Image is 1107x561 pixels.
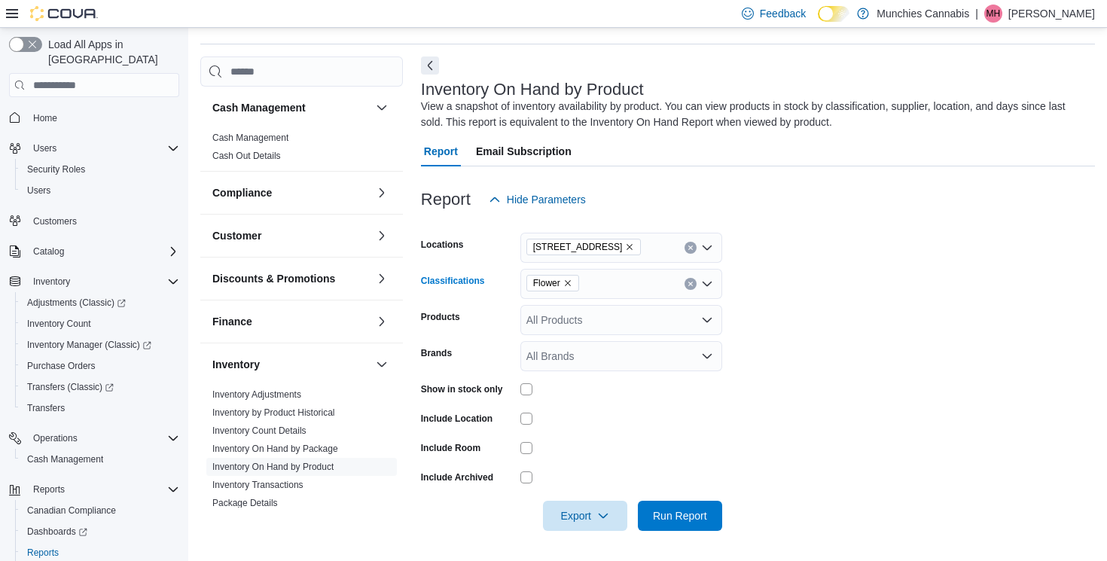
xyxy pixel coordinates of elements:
[421,191,471,209] h3: Report
[27,184,50,197] span: Users
[212,407,335,418] a: Inventory by Product Historical
[373,227,391,245] button: Customer
[21,181,179,200] span: Users
[552,501,618,531] span: Export
[21,523,93,541] a: Dashboards
[533,239,623,255] span: [STREET_ADDRESS]
[27,109,63,127] a: Home
[212,228,261,243] h3: Customer
[21,336,179,354] span: Inventory Manager (Classic)
[421,56,439,75] button: Next
[21,315,179,333] span: Inventory Count
[476,136,572,166] span: Email Subscription
[33,142,56,154] span: Users
[3,479,185,500] button: Reports
[33,112,57,124] span: Home
[701,350,713,362] button: Open list of options
[27,297,126,309] span: Adjustments (Classic)
[3,106,185,128] button: Home
[33,276,70,288] span: Inventory
[27,139,63,157] button: Users
[27,429,84,447] button: Operations
[21,378,179,396] span: Transfers (Classic)
[21,502,122,520] a: Canadian Compliance
[21,181,56,200] a: Users
[818,6,849,22] input: Dark Mode
[15,334,185,355] a: Inventory Manager (Classic)
[212,444,338,454] a: Inventory On Hand by Package
[200,129,403,171] div: Cash Management
[21,523,179,541] span: Dashboards
[212,271,370,286] button: Discounts & Promotions
[21,336,157,354] a: Inventory Manager (Classic)
[27,339,151,351] span: Inventory Manager (Classic)
[421,442,480,454] label: Include Room
[27,139,179,157] span: Users
[27,480,71,498] button: Reports
[373,313,391,331] button: Finance
[27,163,85,175] span: Security Roles
[212,389,301,401] span: Inventory Adjustments
[212,498,278,508] a: Package Details
[421,383,503,395] label: Show in stock only
[212,100,306,115] h3: Cash Management
[27,402,65,414] span: Transfers
[27,242,70,261] button: Catalog
[563,279,572,288] button: Remove Flower from selection in this group
[27,273,76,291] button: Inventory
[212,151,281,161] a: Cash Out Details
[33,245,64,258] span: Catalog
[638,501,722,531] button: Run Report
[701,278,713,290] button: Open list of options
[653,508,707,523] span: Run Report
[21,294,132,312] a: Adjustments (Classic)
[984,5,1002,23] div: Matteo Hanna
[212,357,370,372] button: Inventory
[212,132,288,144] span: Cash Management
[701,242,713,254] button: Open list of options
[27,480,179,498] span: Reports
[15,377,185,398] a: Transfers (Classic)
[424,136,458,166] span: Report
[212,480,303,490] a: Inventory Transactions
[27,429,179,447] span: Operations
[212,479,303,491] span: Inventory Transactions
[21,502,179,520] span: Canadian Compliance
[483,184,592,215] button: Hide Parameters
[21,160,91,178] a: Security Roles
[373,270,391,288] button: Discounts & Promotions
[421,311,460,323] label: Products
[212,443,338,455] span: Inventory On Hand by Package
[625,242,634,252] button: Remove 131 Beechwood Ave from selection in this group
[27,273,179,291] span: Inventory
[33,215,77,227] span: Customers
[421,275,485,287] label: Classifications
[27,505,116,517] span: Canadian Compliance
[21,399,71,417] a: Transfers
[15,313,185,334] button: Inventory Count
[33,483,65,495] span: Reports
[212,133,288,143] a: Cash Management
[15,500,185,521] button: Canadian Compliance
[212,461,334,473] span: Inventory On Hand by Product
[21,378,120,396] a: Transfers (Classic)
[27,242,179,261] span: Catalog
[33,432,78,444] span: Operations
[27,526,87,538] span: Dashboards
[212,425,306,437] span: Inventory Count Details
[212,228,370,243] button: Customer
[30,6,98,21] img: Cova
[27,108,179,127] span: Home
[212,425,306,436] a: Inventory Count Details
[212,314,370,329] button: Finance
[27,547,59,559] span: Reports
[15,159,185,180] button: Security Roles
[421,81,644,99] h3: Inventory On Hand by Product
[526,275,579,291] span: Flower
[15,398,185,419] button: Transfers
[212,389,301,400] a: Inventory Adjustments
[21,399,179,417] span: Transfers
[27,453,103,465] span: Cash Management
[373,99,391,117] button: Cash Management
[212,357,260,372] h3: Inventory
